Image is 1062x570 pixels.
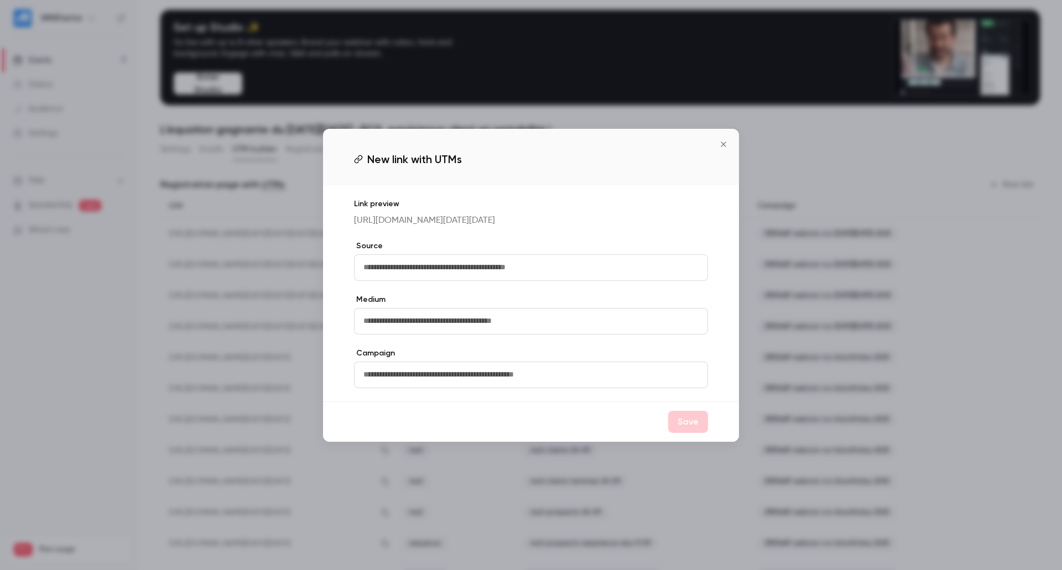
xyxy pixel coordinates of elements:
[354,240,708,252] label: Source
[354,348,708,359] label: Campaign
[354,294,708,305] label: Medium
[354,214,708,227] p: [URL][DOMAIN_NAME][DATE][DATE]
[354,198,708,210] p: Link preview
[367,151,462,168] span: New link with UTMs
[712,133,735,155] button: Close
